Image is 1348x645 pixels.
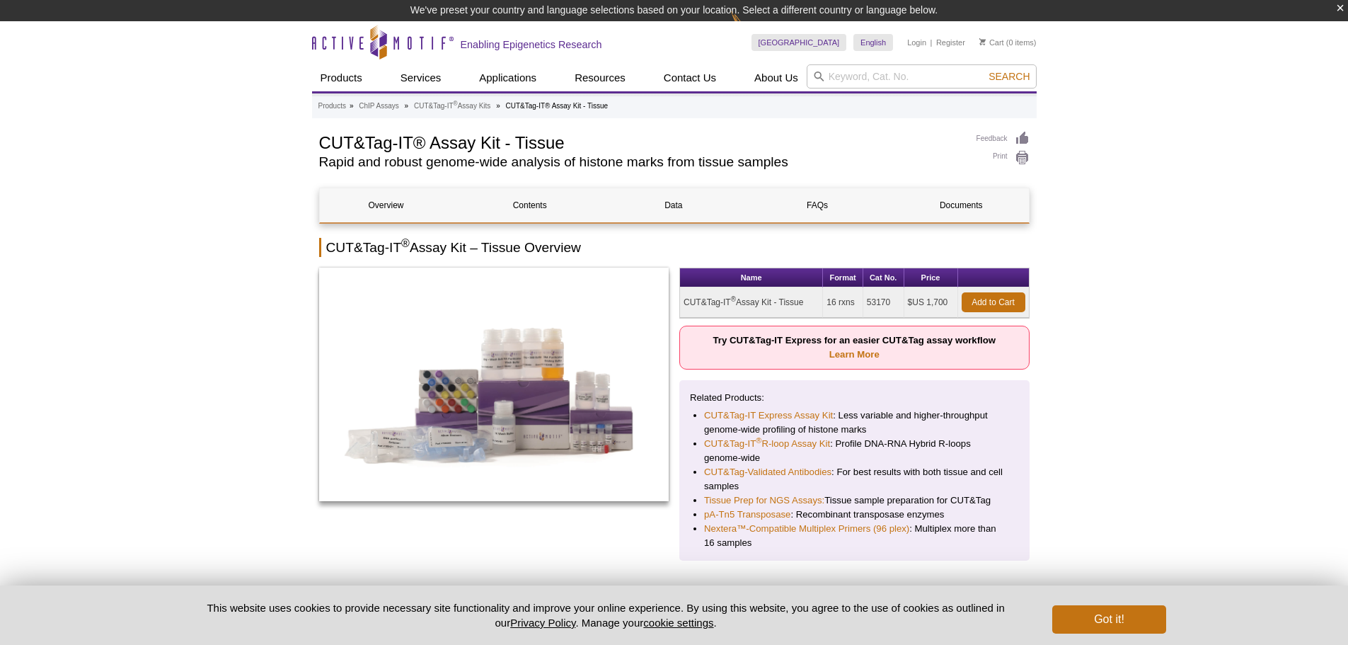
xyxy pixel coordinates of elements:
a: Products [312,64,371,91]
td: CUT&Tag-IT Assay Kit - Tissue [680,287,823,318]
a: Applications [471,64,545,91]
p: Related Products: [690,391,1019,405]
a: FAQs [751,188,884,222]
a: Contact Us [655,64,725,91]
a: Feedback [977,131,1030,147]
a: ChIP Assays [359,100,399,113]
h2: CUT&Tag-IT Assay Kit – Tissue Overview [319,238,1030,257]
li: : For best results with both tissue and cell samples [704,465,1005,493]
img: CUT&Tag-IT Assay Kit - Tissue [319,268,669,501]
h1: CUT&Tag-IT® Assay Kit - Tissue [319,131,962,152]
td: 53170 [863,287,904,318]
th: Cat No. [863,268,904,287]
a: Tissue Prep for NGS Assays: [704,493,824,508]
li: | [931,34,933,51]
h2: Enabling Epigenetics Research [461,38,602,51]
button: cookie settings [643,617,713,629]
h2: Rapid and robust genome-wide analysis of histone marks from tissue samples [319,156,962,169]
strong: Try CUT&Tag-IT Express for an easier CUT&Tag assay workflow [713,335,996,360]
img: Your Cart [979,38,986,45]
button: Got it! [1052,605,1165,634]
li: : Multiplex more than 16 samples [704,522,1005,550]
li: CUT&Tag-IT® Assay Kit - Tissue [505,102,608,110]
a: CUT&Tag-Validated Antibodies [704,465,831,479]
sup: ® [401,237,410,249]
a: Resources [566,64,634,91]
input: Keyword, Cat. No. [807,64,1037,89]
a: Learn More [829,349,880,360]
button: Search [984,70,1034,83]
a: Contents [463,188,597,222]
td: $US 1,700 [904,287,958,318]
p: This website uses cookies to provide necessary site functionality and improve your online experie... [183,600,1030,630]
a: Services [392,64,450,91]
a: Nextera™-Compatible Multiplex Primers (96 plex) [704,522,909,536]
a: Overview [320,188,453,222]
sup: ® [731,295,736,303]
li: : Less variable and higher-throughput genome-wide profiling of histone marks [704,409,1005,437]
a: Print [977,150,1030,166]
th: Price [904,268,958,287]
a: CUT&Tag-IT®R-loop Assay Kit [704,437,830,451]
td: 16 rxns [823,287,863,318]
li: » [350,102,354,110]
sup: ® [454,100,458,107]
li: : Profile DNA-RNA Hybrid R-loops genome-wide [704,437,1005,465]
img: Change Here [731,11,768,44]
a: Documents [894,188,1027,222]
a: pA-Tn5 Transposase [704,508,790,522]
a: Privacy Policy [510,617,575,629]
a: Register [936,38,965,47]
a: Add to Cart [962,292,1025,312]
li: » [496,102,500,110]
a: CUT&Tag-IT®Assay Kits [414,100,490,113]
li: (0 items) [979,34,1037,51]
a: Cart [979,38,1004,47]
li: » [405,102,409,110]
a: About Us [746,64,807,91]
a: Products [318,100,346,113]
span: Search [989,71,1030,82]
a: Login [907,38,926,47]
sup: ® [756,436,761,445]
a: Data [607,188,740,222]
th: Format [823,268,863,287]
th: Name [680,268,823,287]
li: : Recombinant transposase enzymes [704,508,1005,522]
a: [GEOGRAPHIC_DATA] [751,34,847,51]
li: Tissue sample preparation for CUT&Tag [704,493,1005,508]
a: English [853,34,893,51]
a: CUT&Tag-IT Express Assay Kit [704,409,833,423]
